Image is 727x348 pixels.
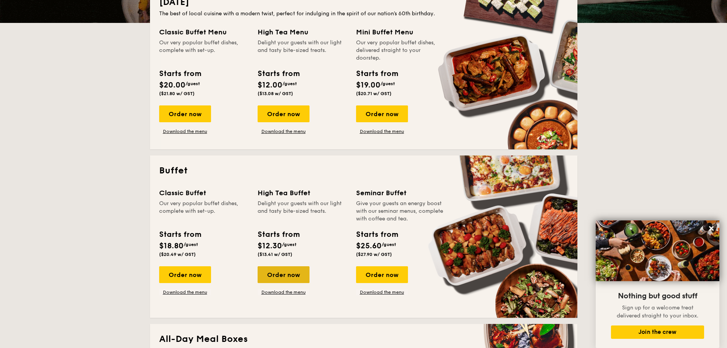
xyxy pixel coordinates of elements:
div: High Tea Buffet [258,188,347,198]
span: /guest [382,242,396,247]
button: Join the crew [611,325,704,339]
div: Starts from [258,68,299,79]
div: Starts from [356,229,398,240]
div: Our very popular buffet dishes, complete with set-up. [159,39,248,62]
span: ($27.90 w/ GST) [356,252,392,257]
div: Starts from [356,68,398,79]
div: Order now [258,105,309,122]
a: Download the menu [356,289,408,295]
span: ($20.49 w/ GST) [159,252,196,257]
div: Order now [258,266,309,283]
div: Starts from [159,229,201,240]
div: Delight your guests with our light and tasty bite-sized treats. [258,39,347,62]
span: /guest [282,242,297,247]
span: $18.80 [159,241,184,251]
span: $12.30 [258,241,282,251]
div: Mini Buffet Menu [356,27,445,37]
span: ($13.41 w/ GST) [258,252,292,257]
span: Nothing but good stuff [618,291,697,301]
span: /guest [380,81,395,86]
div: Order now [356,105,408,122]
span: $20.00 [159,81,185,90]
span: /guest [185,81,200,86]
a: Download the menu [258,128,309,134]
div: Classic Buffet Menu [159,27,248,37]
button: Close [705,222,717,235]
div: Delight your guests with our light and tasty bite-sized treats. [258,200,347,223]
span: /guest [282,81,297,86]
span: $12.00 [258,81,282,90]
span: ($20.71 w/ GST) [356,91,392,96]
div: Our very popular buffet dishes, delivered straight to your doorstep. [356,39,445,62]
h2: Buffet [159,165,568,177]
div: Order now [159,266,211,283]
a: Download the menu [159,128,211,134]
img: DSC07876-Edit02-Large.jpeg [596,220,719,281]
a: Download the menu [159,289,211,295]
div: Our very popular buffet dishes, complete with set-up. [159,200,248,223]
a: Download the menu [356,128,408,134]
span: Sign up for a welcome treat delivered straight to your inbox. [617,304,698,319]
div: Seminar Buffet [356,188,445,198]
span: ($13.08 w/ GST) [258,91,293,96]
div: Starts from [159,68,201,79]
div: High Tea Menu [258,27,347,37]
div: Classic Buffet [159,188,248,198]
span: $25.60 [356,241,382,251]
span: ($21.80 w/ GST) [159,91,195,96]
span: $19.00 [356,81,380,90]
h2: All-Day Meal Boxes [159,333,568,345]
div: Order now [159,105,211,122]
a: Download the menu [258,289,309,295]
div: Give your guests an energy boost with our seminar menus, complete with coffee and tea. [356,200,445,223]
span: /guest [184,242,198,247]
div: Starts from [258,229,299,240]
div: The best of local cuisine with a modern twist, perfect for indulging in the spirit of our nation’... [159,10,568,18]
div: Order now [356,266,408,283]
